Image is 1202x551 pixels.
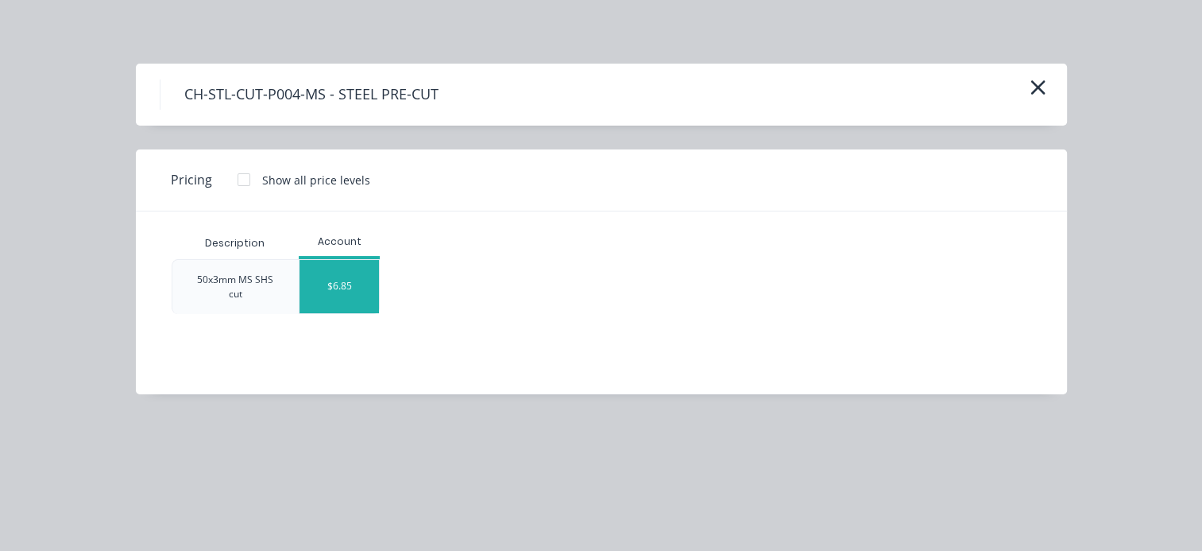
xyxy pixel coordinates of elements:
[160,80,462,110] h4: CH-STL-CUT-P004-MS - STEEL PRE-CUT
[171,170,212,189] span: Pricing
[197,273,273,301] div: 50x3mm MS SHS cut
[192,223,277,263] div: Description
[299,235,380,249] div: Account
[262,172,370,188] div: Show all price levels
[300,260,379,313] div: $6.85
